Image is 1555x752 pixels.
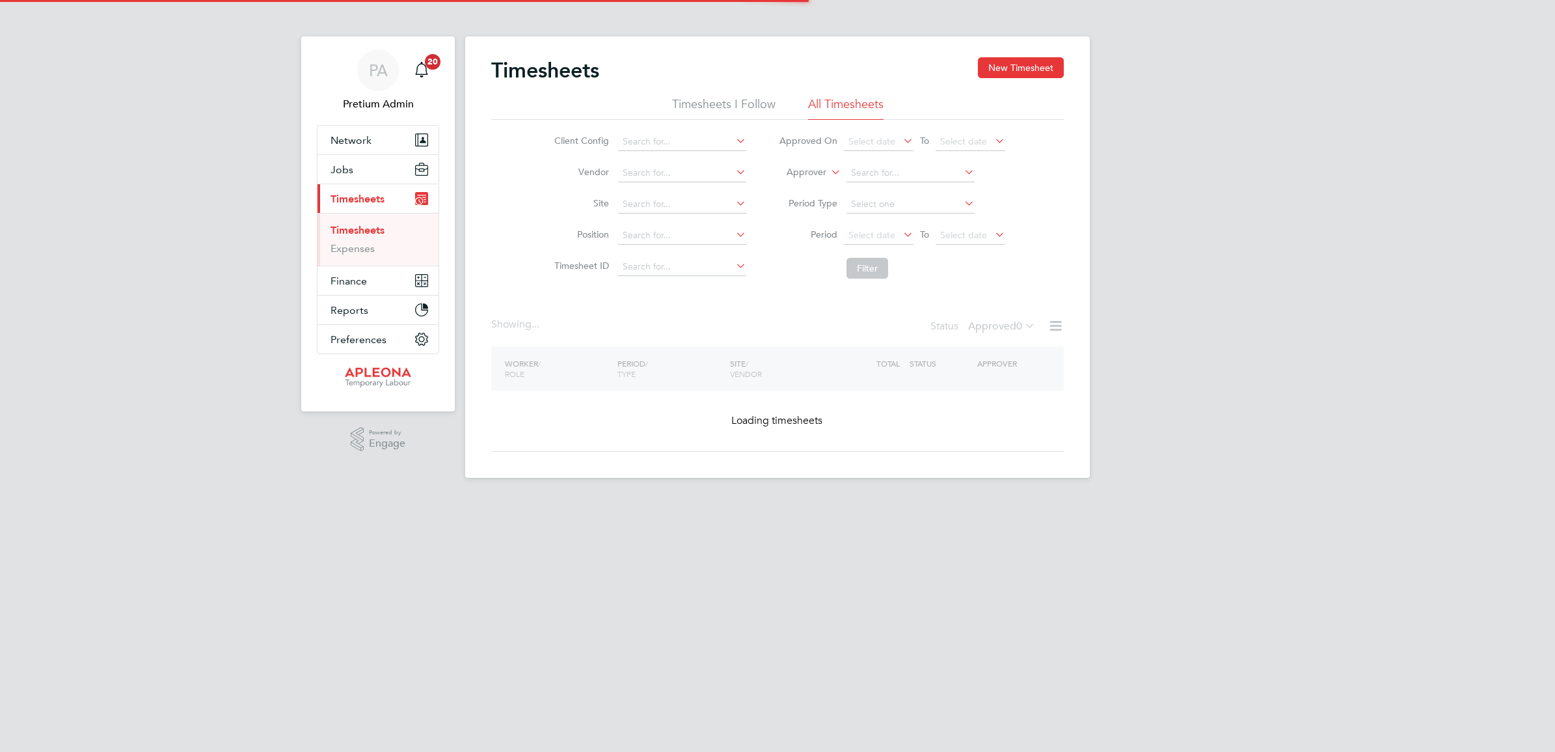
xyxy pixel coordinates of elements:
[1016,320,1022,333] span: 0
[317,49,439,112] a: PAPretium Admin
[940,135,987,147] span: Select date
[618,227,746,245] input: Search for...
[317,367,439,388] a: Go to home page
[351,427,406,452] a: Powered byEngage
[618,258,746,276] input: Search for...
[916,132,933,149] span: To
[550,197,609,209] label: Site
[409,49,435,91] a: 20
[968,320,1035,333] label: Approved
[846,164,975,182] input: Search for...
[301,36,455,411] nav: Main navigation
[318,296,439,324] button: Reports
[550,135,609,146] label: Client Config
[317,96,439,112] span: Pretium Admin
[916,226,933,243] span: To
[491,318,542,331] div: Showing
[978,57,1064,78] button: New Timesheet
[318,325,439,354] button: Preferences
[672,96,776,120] li: Timesheets I Follow
[345,367,411,388] img: apleona-logo-retina.png
[779,229,837,240] label: Period
[618,164,746,182] input: Search for...
[550,229,609,240] label: Position
[848,135,895,147] span: Select date
[331,134,372,146] span: Network
[318,155,439,184] button: Jobs
[318,126,439,154] button: Network
[491,57,599,83] h2: Timesheets
[808,96,884,120] li: All Timesheets
[940,229,987,241] span: Select date
[846,195,975,214] input: Select one
[550,166,609,178] label: Vendor
[768,166,826,179] label: Approver
[779,135,837,146] label: Approved On
[331,224,385,236] a: Timesheets
[930,318,1038,336] div: Status
[779,197,837,209] label: Period Type
[331,275,367,287] span: Finance
[550,260,609,272] label: Timesheet ID
[369,62,388,79] span: PA
[331,304,368,316] span: Reports
[331,193,385,205] span: Timesheets
[318,266,439,295] button: Finance
[331,163,353,176] span: Jobs
[369,427,405,438] span: Powered by
[532,318,539,331] span: ...
[369,438,405,449] span: Engage
[848,229,895,241] span: Select date
[425,54,440,70] span: 20
[618,133,746,151] input: Search for...
[318,213,439,266] div: Timesheets
[618,195,746,214] input: Search for...
[318,184,439,213] button: Timesheets
[331,333,386,346] span: Preferences
[331,242,375,255] a: Expenses
[846,258,888,279] button: Filter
